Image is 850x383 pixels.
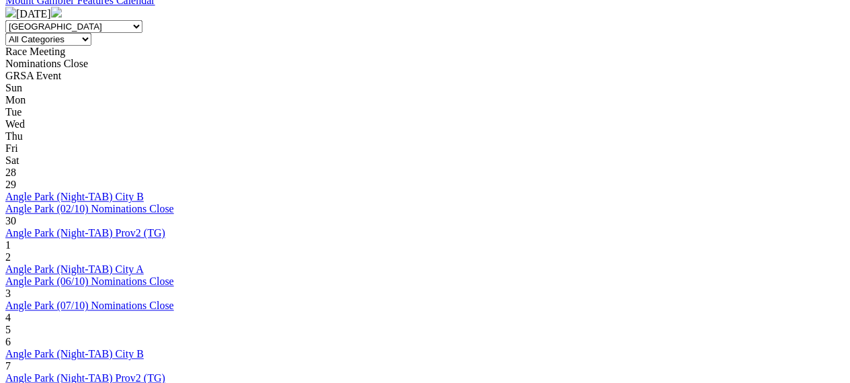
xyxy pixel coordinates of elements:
div: Mon [5,94,845,106]
span: 1 [5,239,11,251]
div: Tue [5,106,845,118]
span: 28 [5,167,16,178]
div: Nominations Close [5,58,845,70]
div: Sat [5,155,845,167]
span: 5 [5,324,11,335]
div: Race Meeting [5,46,845,58]
a: Angle Park (Night-TAB) Prov2 (TG) [5,227,165,239]
img: chevron-right-pager-white.svg [51,7,62,17]
span: 3 [5,288,11,299]
span: 2 [5,251,11,263]
span: 6 [5,336,11,347]
div: Wed [5,118,845,130]
span: 4 [5,312,11,323]
a: Angle Park (06/10) Nominations Close [5,275,174,287]
a: Angle Park (Night-TAB) City B [5,348,144,359]
a: Angle Park (Night-TAB) City B [5,191,144,202]
span: 30 [5,215,16,226]
div: Fri [5,142,845,155]
span: 29 [5,179,16,190]
img: chevron-left-pager-white.svg [5,7,16,17]
span: 7 [5,360,11,372]
div: Sun [5,82,845,94]
div: Thu [5,130,845,142]
a: Angle Park (07/10) Nominations Close [5,300,174,311]
a: Angle Park (Night-TAB) City A [5,263,144,275]
a: Angle Park (02/10) Nominations Close [5,203,174,214]
div: GRSA Event [5,70,845,82]
div: [DATE] [5,7,845,20]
